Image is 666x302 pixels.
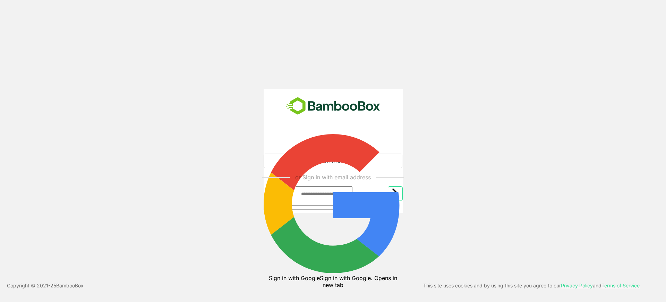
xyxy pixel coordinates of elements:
p: or Sign in with email address [295,174,371,181]
p: This site uses cookies and by using this site you agree to our and [423,281,640,290]
a: Terms of Service [601,283,640,288]
span: Sign in with Google [269,275,320,281]
span: Sign in with Google. Opens in new tab [320,275,397,288]
p: Copyright © 2021- 25 BambooBox [7,281,84,290]
a: Privacy Policy [561,283,593,288]
div: Sign in with GoogleSign in with Google. Opens in new tab [264,134,402,288]
img: bamboobox [282,95,384,118]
